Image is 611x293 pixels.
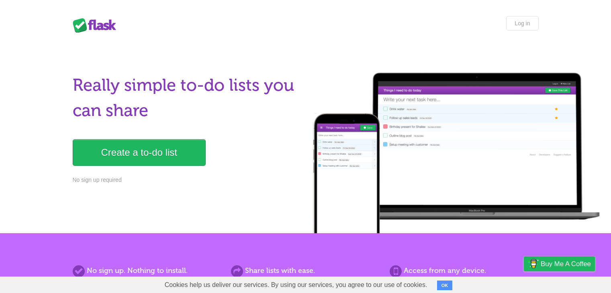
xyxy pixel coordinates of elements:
span: Cookies help us deliver our services. By using our services, you agree to our use of cookies. [157,277,435,293]
a: Log in [506,16,538,31]
h2: No sign up. Nothing to install. [73,265,221,276]
img: Buy me a coffee [528,257,539,271]
a: Create a to-do list [73,139,206,166]
h1: Really simple to-do lists you can share [73,73,301,123]
span: Buy me a coffee [541,257,591,271]
h2: Access from any device. [390,265,538,276]
div: Flask Lists [73,18,121,33]
button: OK [437,281,453,290]
h2: Share lists with ease. [231,265,380,276]
a: Buy me a coffee [524,256,595,271]
p: No sign up required [73,176,301,184]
